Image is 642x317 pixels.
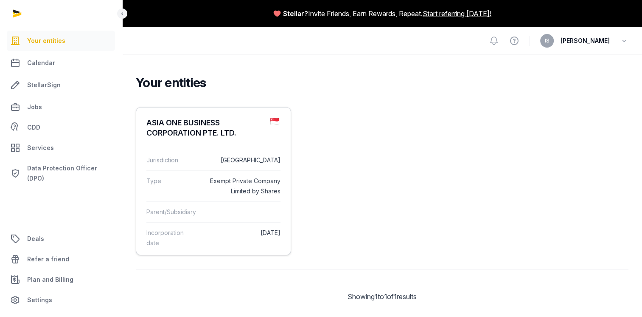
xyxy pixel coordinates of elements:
[136,75,622,90] h2: Your entities
[7,229,115,249] a: Deals
[27,143,54,153] span: Services
[545,38,549,43] span: IS
[7,75,115,95] a: StellarSign
[7,119,115,136] a: CDD
[136,292,628,302] div: Showing to of results
[384,292,387,301] span: 1
[204,176,280,196] dd: Exempt Private Company Limited by Shares
[375,292,378,301] span: 1
[7,269,115,290] a: Plan and Billing
[7,290,115,310] a: Settings
[204,155,280,165] dd: [GEOGRAPHIC_DATA]
[136,108,291,260] a: ASIA ONE BUSINESS CORPORATION PTE. LTD.Jurisdiction[GEOGRAPHIC_DATA]TypeExempt Private Company Li...
[423,8,491,19] a: Start referring [DATE]!
[270,118,279,125] img: sg.png
[27,58,55,68] span: Calendar
[7,249,115,269] a: Refer a friend
[27,36,65,46] span: Your entities
[7,97,115,117] a: Jobs
[540,34,554,48] button: IS
[27,275,73,285] span: Plan and Billing
[283,8,308,19] span: Stellar?
[146,207,197,217] dt: Parent/Subsidiary
[27,80,61,90] span: StellarSign
[7,160,115,187] a: Data Protection Officer (DPO)
[146,155,197,165] dt: Jurisdiction
[7,138,115,158] a: Services
[27,234,44,244] span: Deals
[561,36,610,46] span: [PERSON_NAME]
[27,254,69,264] span: Refer a friend
[7,53,115,73] a: Calendar
[27,102,42,112] span: Jobs
[204,228,280,248] dd: [DATE]
[146,176,197,196] dt: Type
[27,295,52,305] span: Settings
[7,31,115,51] a: Your entities
[146,228,197,248] dt: Incorporation date
[27,122,40,133] span: CDD
[27,163,112,184] span: Data Protection Officer (DPO)
[146,118,264,138] div: ASIA ONE BUSINESS CORPORATION PTE. LTD.
[394,292,397,301] span: 1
